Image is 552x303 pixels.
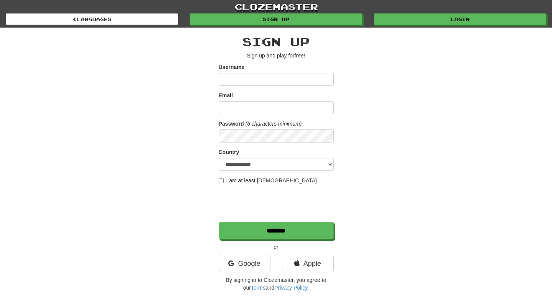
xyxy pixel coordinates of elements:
em: (6 characters minimum) [246,121,302,127]
a: Privacy Policy [274,285,307,291]
a: Terms [251,285,265,291]
p: By signing in to Clozemaster, you agree to our and . [219,276,334,292]
p: or [219,243,334,251]
label: Country [219,148,239,156]
a: Languages [6,13,178,25]
label: I am at least [DEMOGRAPHIC_DATA] [219,177,317,184]
h2: Sign up [219,35,334,48]
label: Email [219,92,233,99]
a: Google [219,255,270,272]
u: free [295,52,304,59]
p: Sign up and play for ! [219,52,334,59]
iframe: reCAPTCHA [219,188,335,218]
label: Username [219,63,245,71]
a: Login [374,13,546,25]
label: Password [219,120,244,128]
a: Sign up [190,13,362,25]
a: Apple [282,255,334,272]
input: I am at least [DEMOGRAPHIC_DATA] [219,178,224,183]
